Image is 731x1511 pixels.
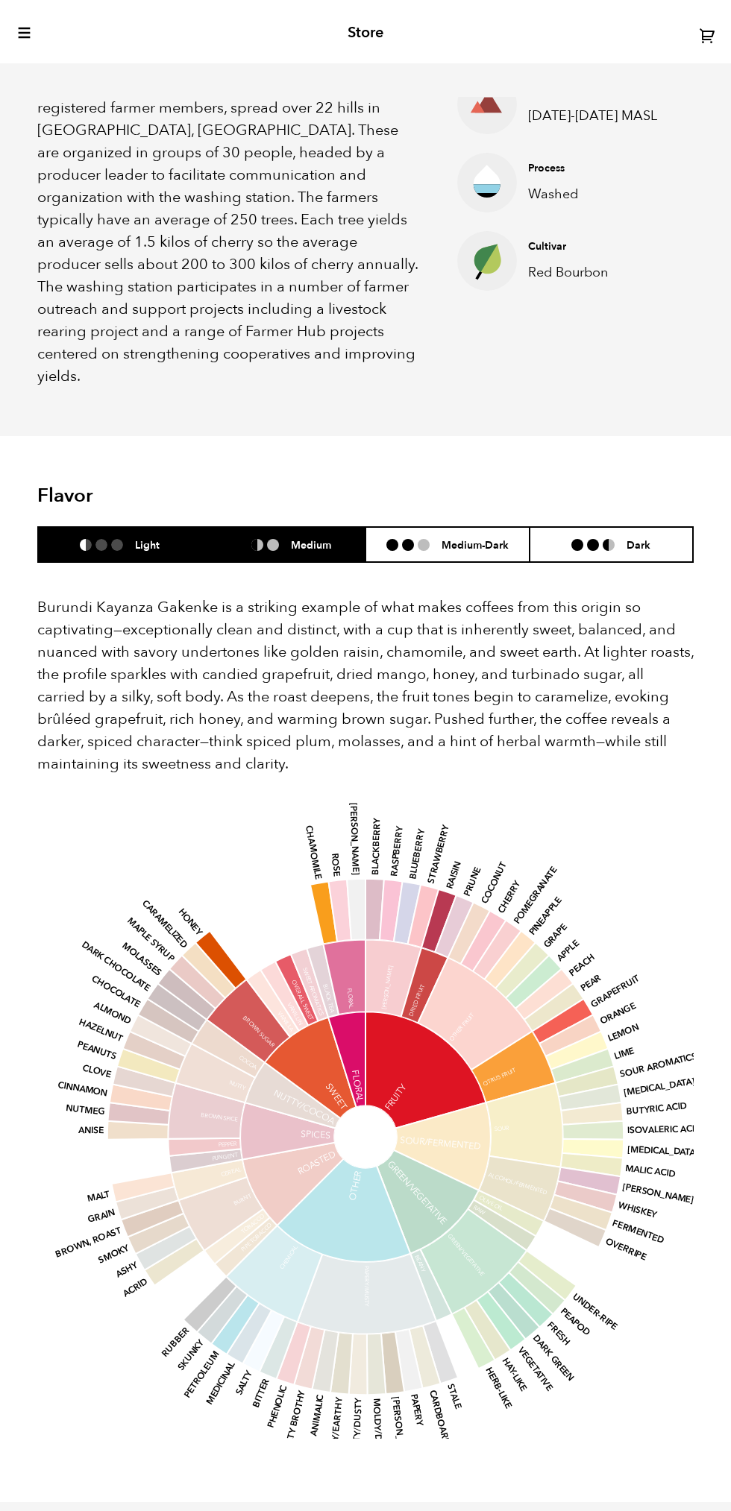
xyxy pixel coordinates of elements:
h4: Cultivar [528,239,670,254]
p: Built in [DATE], [GEOGRAPHIC_DATA] has 2,685 registered farmer members, spread over 22 hills in [... [37,75,420,388]
h6: Medium [291,538,331,551]
button: toggle-mobile-menu [15,25,32,40]
h6: Light [135,538,160,551]
p: [DATE]-[DATE] MASL [528,106,670,126]
p: Red Bourbon [528,262,670,283]
h6: Dark [627,538,650,551]
h4: Process [528,161,670,176]
h2: Flavor [37,485,256,508]
p: Washed [528,184,670,204]
h6: Medium-Dark [442,538,509,551]
h2: Store [348,24,383,42]
p: Burundi Kayanza Gakenke is a striking example of what makes coffees from this origin so captivati... [37,596,694,775]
